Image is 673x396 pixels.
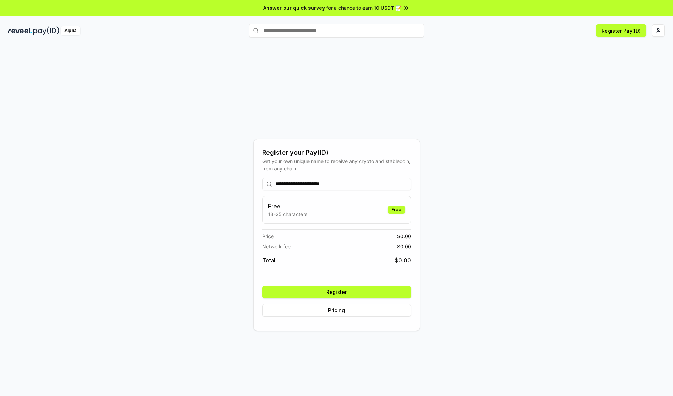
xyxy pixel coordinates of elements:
[397,243,411,250] span: $ 0.00
[268,202,307,210] h3: Free
[596,24,646,37] button: Register Pay(ID)
[262,243,291,250] span: Network fee
[262,157,411,172] div: Get your own unique name to receive any crypto and stablecoin, from any chain
[262,286,411,298] button: Register
[262,256,276,264] span: Total
[33,26,59,35] img: pay_id
[395,256,411,264] span: $ 0.00
[262,233,274,240] span: Price
[388,206,405,214] div: Free
[61,26,80,35] div: Alpha
[268,210,307,218] p: 13-25 characters
[262,304,411,317] button: Pricing
[263,4,325,12] span: Answer our quick survey
[8,26,32,35] img: reveel_dark
[397,233,411,240] span: $ 0.00
[326,4,401,12] span: for a chance to earn 10 USDT 📝
[262,148,411,157] div: Register your Pay(ID)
